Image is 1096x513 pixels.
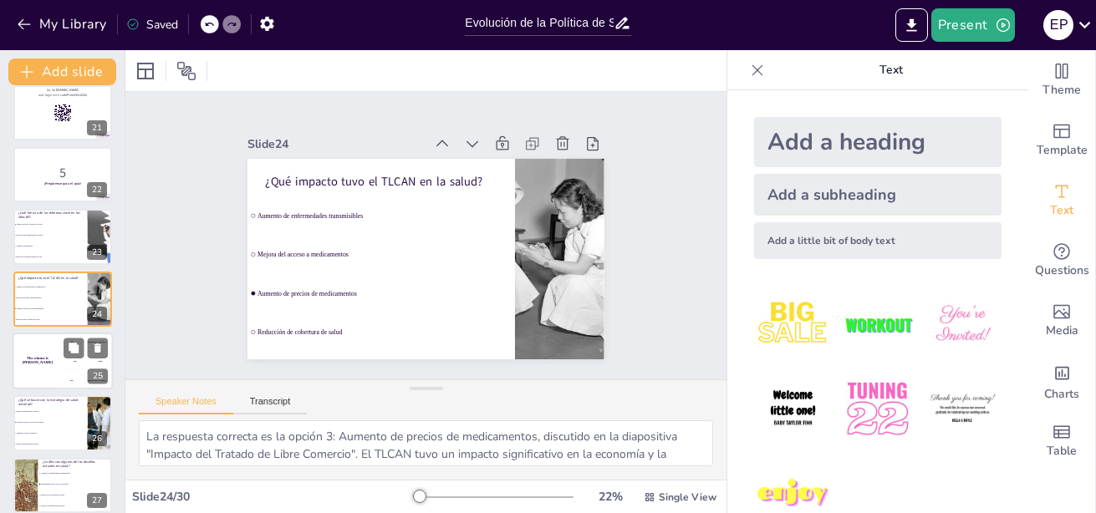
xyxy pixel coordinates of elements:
button: Delete Slide [88,338,108,358]
p: ¿Qué se buscó con la estrategia de salud universal? [18,397,83,406]
p: 5 [18,164,107,182]
div: https://cdn.sendsteps.com/images/logo/sendsteps_logo_white.pnghttps://cdn.sendsteps.com/images/lo... [13,147,112,202]
div: 100 [63,333,113,351]
span: Aumento de precios de medicamentos [257,290,512,297]
div: 22 [87,182,107,197]
span: Mejorar infraestructura escolar [16,443,86,444]
div: Add ready made slides [1028,110,1095,170]
strong: [DOMAIN_NAME] [54,88,79,92]
p: ¿Cuál fue una de las reformas clave en los años 80? [18,211,83,220]
strong: ¡Prepárense para el quiz! [44,181,81,185]
div: 300 [63,371,113,389]
span: Desigualdades en el acceso a servicios [41,483,111,485]
button: Speaker Notes [139,396,233,414]
div: Add text boxes [1028,170,1095,231]
span: Mejora del acceso a medicamentos [16,297,86,298]
button: Add slide [8,58,116,85]
span: Aumento de impuestos [16,246,86,247]
span: Mejora del acceso a medicamentos [257,251,512,258]
span: Aumentar costos de atención [16,432,86,434]
div: Slide 24 [247,136,424,152]
span: Mejora de infraestructura escolar [41,505,111,506]
p: ¿Cuáles son algunos de los desafíos actuales en salud? [43,460,107,469]
span: Single View [659,490,716,504]
div: 23 [87,245,107,260]
div: Saved [126,17,178,33]
img: 6.jpeg [924,370,1002,448]
p: and login with code [18,92,107,97]
span: Reducción de enfermedades crónicas [16,235,86,236]
div: 21 [87,120,107,135]
span: Reducción de cobertura de salud [257,328,512,336]
span: Reducción de cobertura de salud [41,494,111,495]
span: Table [1047,442,1077,460]
img: 3.jpeg [924,286,1002,363]
span: Position [176,61,196,81]
input: Insertar título [465,11,614,35]
div: 27 [87,493,107,508]
div: 200 [63,352,113,370]
span: Garantizar acceso a servicios de salud [16,421,86,423]
p: Go to [18,88,107,93]
div: 25 [88,369,108,384]
span: Aumento de enfermedades transmisibles [16,286,86,287]
span: Charts [1044,385,1079,404]
div: 21 [13,85,112,140]
span: Aumento de enfermedades transmisibles [41,472,111,474]
div: https://cdn.sendsteps.com/images/logo/sendsteps_logo_white.pnghttps://cdn.sendsteps.com/images/lo... [13,209,112,264]
span: Media [1046,322,1078,340]
span: Ampliación de la cobertura de salud [16,224,86,226]
div: E P [1043,10,1073,40]
img: 1.jpeg [754,286,832,363]
button: My Library [13,11,114,38]
div: 25 [13,333,113,389]
div: https://cdn.sendsteps.com/images/logo/sendsteps_logo_white.pnghttps://cdn.sendsteps.com/images/lo... [13,272,112,327]
div: Add charts and graphs [1028,351,1095,411]
span: Theme [1042,81,1081,99]
img: 5.jpeg [839,370,916,448]
button: Transcript [233,396,308,414]
div: 22 % [590,489,630,505]
span: Template [1037,141,1088,160]
button: E P [1043,8,1073,42]
div: 27 [13,458,112,513]
div: Add a little bit of body text [754,222,1002,259]
div: Add a table [1028,411,1095,471]
span: Text [1050,201,1073,220]
div: 24 [87,307,107,322]
button: Duplicate Slide [64,338,84,358]
div: Add a subheading [754,174,1002,216]
span: Questions [1035,262,1089,280]
div: Add a heading [754,117,1002,167]
div: Layout [132,58,159,84]
p: ¿Qué impacto tuvo el TLCAN en la salud? [18,275,83,280]
div: https://cdn.sendsteps.com/images/logo/sendsteps_logo_white.pnghttps://cdn.sendsteps.com/images/lo... [13,395,112,450]
button: Export to PowerPoint [895,8,928,42]
p: ¿Qué impacto tuvo el TLCAN en la salud? [266,173,497,190]
span: Aumento de enfermedades transmisibles [257,212,512,220]
div: 26 [87,431,107,446]
div: Slide 24 / 30 [132,489,413,505]
div: Get real-time input from your audience [1028,231,1095,291]
img: 2.jpeg [839,286,916,363]
p: Text [771,50,1012,90]
div: Jaap [98,360,102,363]
button: Present [931,8,1015,42]
div: Add images, graphics, shapes or video [1028,291,1095,351]
textarea: La respuesta correcta es la opción 3: Aumento de precios de medicamentos, discutido en la diaposi... [139,420,713,466]
h4: The winner is [PERSON_NAME] [13,357,63,365]
div: Change the overall theme [1028,50,1095,110]
span: Aumento de precios de medicamentos [16,307,86,309]
span: Reducir enfermedades crónicas [16,410,86,412]
img: 4.jpeg [754,370,832,448]
span: Mejora de la infraestructura escolar [16,256,86,257]
span: Reducción de cobertura de salud [16,318,86,320]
